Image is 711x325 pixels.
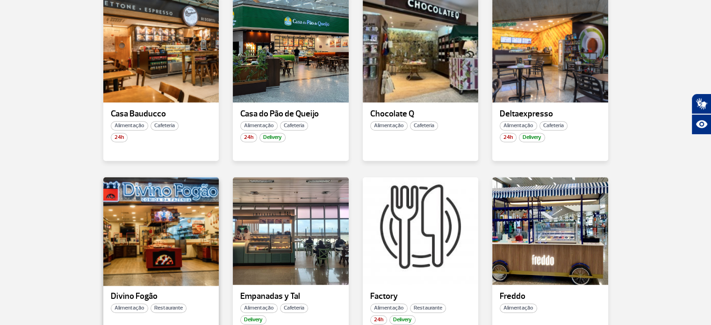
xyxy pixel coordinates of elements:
[111,292,212,301] p: Divino Fogão
[500,109,601,119] p: Deltaexpresso
[389,315,416,325] span: Delivery
[280,121,308,130] span: Cafeteria
[259,133,286,142] span: Delivery
[691,94,711,114] button: Abrir tradutor de língua de sinais.
[111,303,148,313] span: Alimentação
[240,303,278,313] span: Alimentação
[370,292,471,301] p: Factory
[370,109,471,119] p: Chocolate Q
[240,109,341,119] p: Casa do Pão de Queijo
[111,133,128,142] span: 24h
[111,109,212,119] p: Casa Bauducco
[151,303,187,313] span: Restaurante
[370,303,408,313] span: Alimentação
[240,315,266,325] span: Delivery
[240,133,257,142] span: 24h
[410,121,438,130] span: Cafeteria
[500,121,537,130] span: Alimentação
[500,292,601,301] p: Freddo
[410,303,446,313] span: Restaurante
[240,121,278,130] span: Alimentação
[539,121,567,130] span: Cafeteria
[519,133,545,142] span: Delivery
[500,303,537,313] span: Alimentação
[500,133,517,142] span: 24h
[151,121,179,130] span: Cafeteria
[370,315,387,325] span: 24h
[111,121,148,130] span: Alimentação
[280,303,308,313] span: Cafeteria
[240,292,341,301] p: Empanadas y Tal
[691,114,711,135] button: Abrir recursos assistivos.
[691,94,711,135] div: Plugin de acessibilidade da Hand Talk.
[370,121,408,130] span: Alimentação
